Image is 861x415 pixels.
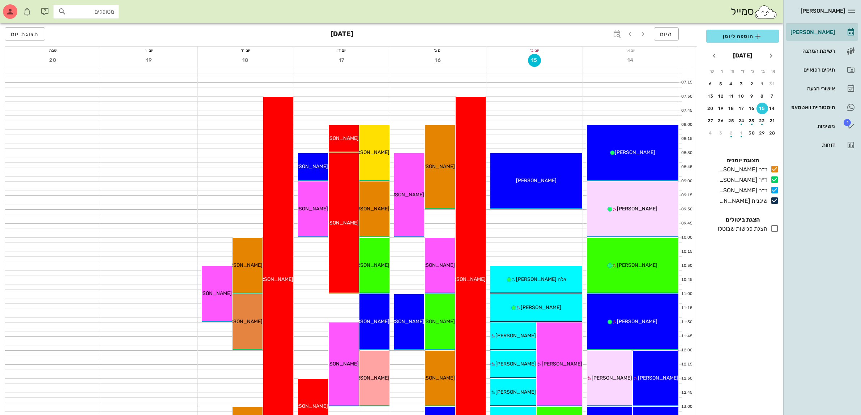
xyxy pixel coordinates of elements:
[715,103,727,114] button: 19
[617,318,657,325] span: [PERSON_NAME]
[679,277,694,283] div: 10:45
[736,81,747,86] div: 3
[789,123,835,129] div: משימות
[143,54,156,67] button: 19
[294,47,390,54] div: יום ד׳
[679,347,694,354] div: 12:00
[786,99,858,116] a: היסטוריית וואטסאפ
[756,78,768,90] button: 1
[756,81,768,86] div: 1
[736,115,747,127] button: 24
[756,90,768,102] button: 8
[746,106,758,111] div: 16
[756,103,768,114] button: 15
[736,90,747,102] button: 10
[495,389,536,395] span: [PERSON_NAME]
[679,249,694,255] div: 10:15
[756,115,768,127] button: 22
[716,165,767,174] div: ד״ר [PERSON_NAME]
[414,375,455,381] span: [PERSON_NAME]
[679,192,694,198] div: 09:15
[679,333,694,339] div: 11:45
[660,31,673,38] span: היום
[191,290,232,296] span: [PERSON_NAME]
[5,27,45,40] button: תצוגת יום
[715,224,767,233] div: הצגת פגישות שבוטלו
[349,206,389,212] span: [PERSON_NAME]
[725,78,737,90] button: 4
[318,135,359,141] span: [PERSON_NAME]
[725,127,737,139] button: 2
[5,47,101,54] div: שבת
[679,221,694,227] div: 09:45
[349,262,389,268] span: [PERSON_NAME]
[725,118,737,123] div: 25
[736,118,747,123] div: 24
[767,131,778,136] div: 28
[198,47,294,54] div: יום ה׳
[679,235,694,241] div: 10:00
[736,127,747,139] button: 1
[390,47,486,54] div: יום ג׳
[789,142,835,148] div: דוחות
[679,319,694,325] div: 11:30
[746,103,758,114] button: 16
[384,192,424,198] span: [PERSON_NAME]
[715,81,727,86] div: 5
[705,78,716,90] button: 6
[583,47,679,54] div: יום א׳
[617,206,657,212] span: [PERSON_NAME]
[736,94,747,99] div: 10
[746,118,758,123] div: 23
[705,118,716,123] div: 27
[432,54,445,67] button: 16
[756,94,768,99] div: 8
[725,106,737,111] div: 18
[336,54,349,67] button: 17
[679,94,694,100] div: 07:30
[432,57,445,63] span: 16
[767,94,778,99] div: 7
[725,103,737,114] button: 18
[748,65,758,77] th: ג׳
[756,127,768,139] button: 29
[679,80,694,86] div: 07:15
[679,376,694,382] div: 12:30
[679,390,694,396] div: 12:45
[592,375,632,381] span: [PERSON_NAME]
[679,108,694,114] div: 07:45
[21,6,26,10] span: תג
[384,318,424,325] span: [PERSON_NAME]
[728,65,737,77] th: ה׳
[349,375,389,381] span: [PERSON_NAME]
[706,215,779,224] h4: הצגת ביטולים
[725,115,737,127] button: 25
[287,163,328,170] span: [PERSON_NAME]
[712,32,773,40] span: הוספה ליומן
[746,81,758,86] div: 2
[715,78,727,90] button: 5
[679,305,694,311] div: 11:15
[801,8,845,14] span: [PERSON_NAME]
[528,54,541,67] button: 15
[705,94,716,99] div: 13
[406,262,455,268] span: [PERSON_NAME] יקר
[705,90,716,102] button: 13
[725,94,737,99] div: 11
[239,54,252,67] button: 18
[789,29,835,35] div: [PERSON_NAME]
[349,318,389,325] span: [PERSON_NAME]
[679,361,694,368] div: 12:15
[287,206,328,212] span: [PERSON_NAME]
[767,90,778,102] button: 7
[786,80,858,97] a: אישורי הגעה
[47,54,60,67] button: 20
[746,127,758,139] button: 30
[767,81,778,86] div: 31
[730,48,755,63] button: [DATE]
[786,23,858,41] a: [PERSON_NAME]
[615,149,655,155] span: [PERSON_NAME]
[708,49,721,62] button: חודש הבא
[542,361,582,367] span: [PERSON_NAME]
[716,186,767,195] div: ד״ר [PERSON_NAME]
